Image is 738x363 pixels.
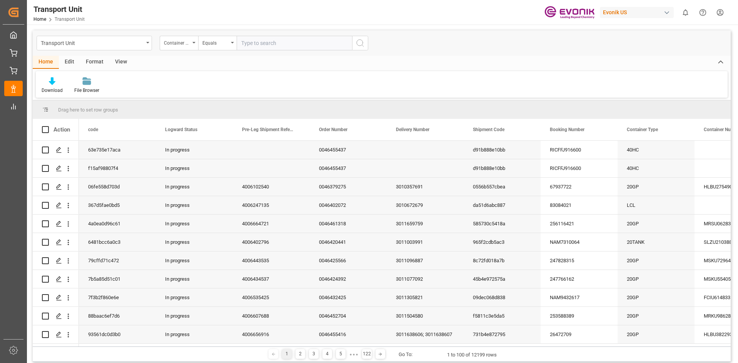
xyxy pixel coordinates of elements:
[550,127,584,132] span: Booking Number
[618,307,695,325] div: 20GP
[541,307,618,325] div: 253588389
[80,56,109,69] div: Format
[618,288,695,306] div: 20GP
[464,307,541,325] div: f5811c3e5da5
[694,4,711,21] button: Help Center
[33,141,79,159] div: Press SPACE to select this row.
[541,251,618,270] div: 247828315
[349,351,358,357] div: ● ● ●
[541,233,618,251] div: NAM7310064
[464,288,541,306] div: 09dec068d838
[33,215,79,233] div: Press SPACE to select this row.
[282,349,292,359] div: 1
[33,56,59,69] div: Home
[544,6,594,19] img: Evonik-brand-mark-Deep-Purple-RGB.jpeg_1700498283.jpeg
[33,159,79,178] div: Press SPACE to select this row.
[310,251,387,270] div: 0046425566
[387,270,464,288] div: 3011077092
[473,127,504,132] span: Shipment Code
[464,251,541,270] div: 8c72fd018a7b
[79,288,156,306] div: 7f3b2f860e6e
[59,56,80,69] div: Edit
[33,307,79,325] div: Press SPACE to select this row.
[399,351,412,358] div: Go To:
[233,270,310,288] div: 4006434537
[387,325,464,343] div: 3011638606; 3011638607
[618,159,695,177] div: 40HC
[310,178,387,196] div: 0046379275
[618,196,695,214] div: LCL
[541,196,618,214] div: 83084021
[310,141,387,159] div: 0046455437
[79,233,156,251] div: 6481bcc6a0c3
[74,87,99,94] div: File Browser
[165,127,197,132] span: Logward Status
[79,307,156,325] div: 88baac6ef7d6
[79,141,156,159] div: 63e735e17aca
[33,325,79,344] div: Press SPACE to select this row.
[600,7,674,18] div: Evonik US
[37,36,152,50] button: open menu
[79,325,156,343] div: 93561dc0d3b0
[387,215,464,233] div: 3011659759
[618,270,695,288] div: 20GP
[310,233,387,251] div: 0046420441
[156,141,233,159] div: In progress
[156,159,233,177] div: In progress
[156,307,233,325] div: In progress
[42,87,63,94] div: Download
[41,38,144,47] div: Transport Unit
[156,270,233,288] div: In progress
[202,38,229,47] div: Equals
[464,178,541,196] div: 0556b557cbea
[618,251,695,270] div: 20GP
[627,127,658,132] span: Container Type
[618,325,695,343] div: 20GP
[156,233,233,251] div: In progress
[618,178,695,196] div: 20GP
[33,270,79,288] div: Press SPACE to select this row.
[618,141,695,159] div: 40HC
[541,141,618,159] div: RICFFJ916600
[464,233,541,251] div: 965f2cdb5ac3
[387,233,464,251] div: 3011003991
[600,5,677,20] button: Evonik US
[309,349,319,359] div: 3
[387,178,464,196] div: 3010357691
[296,349,305,359] div: 2
[310,196,387,214] div: 0046402072
[464,141,541,159] div: d91b888e10bb
[33,251,79,270] div: Press SPACE to select this row.
[310,307,387,325] div: 0046452704
[79,159,156,177] div: f15af98807f4
[387,307,464,325] div: 3011504580
[319,127,347,132] span: Order Number
[237,36,352,50] input: Type to search
[310,159,387,177] div: 0046455437
[233,215,310,233] div: 4006664721
[53,126,70,133] div: Action
[541,288,618,306] div: NAM9432617
[464,325,541,343] div: 731b4e872795
[156,196,233,214] div: In progress
[362,349,372,359] div: 122
[541,178,618,196] div: 67937722
[233,178,310,196] div: 4006102540
[541,270,618,288] div: 247766162
[310,325,387,343] div: 0046455416
[387,251,464,270] div: 3011096887
[109,56,133,69] div: View
[447,351,497,359] div: 1 to 100 of 12199 rows
[464,270,541,288] div: 45b4e972575a
[618,215,695,233] div: 20GP
[88,127,98,132] span: code
[160,36,198,50] button: open menu
[33,3,85,15] div: Transport Unit
[233,233,310,251] div: 4006402796
[198,36,237,50] button: open menu
[79,251,156,270] div: 79cffd71c472
[33,196,79,215] div: Press SPACE to select this row.
[541,215,618,233] div: 256116421
[79,196,156,214] div: 367d5fae0bd5
[336,349,346,359] div: 5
